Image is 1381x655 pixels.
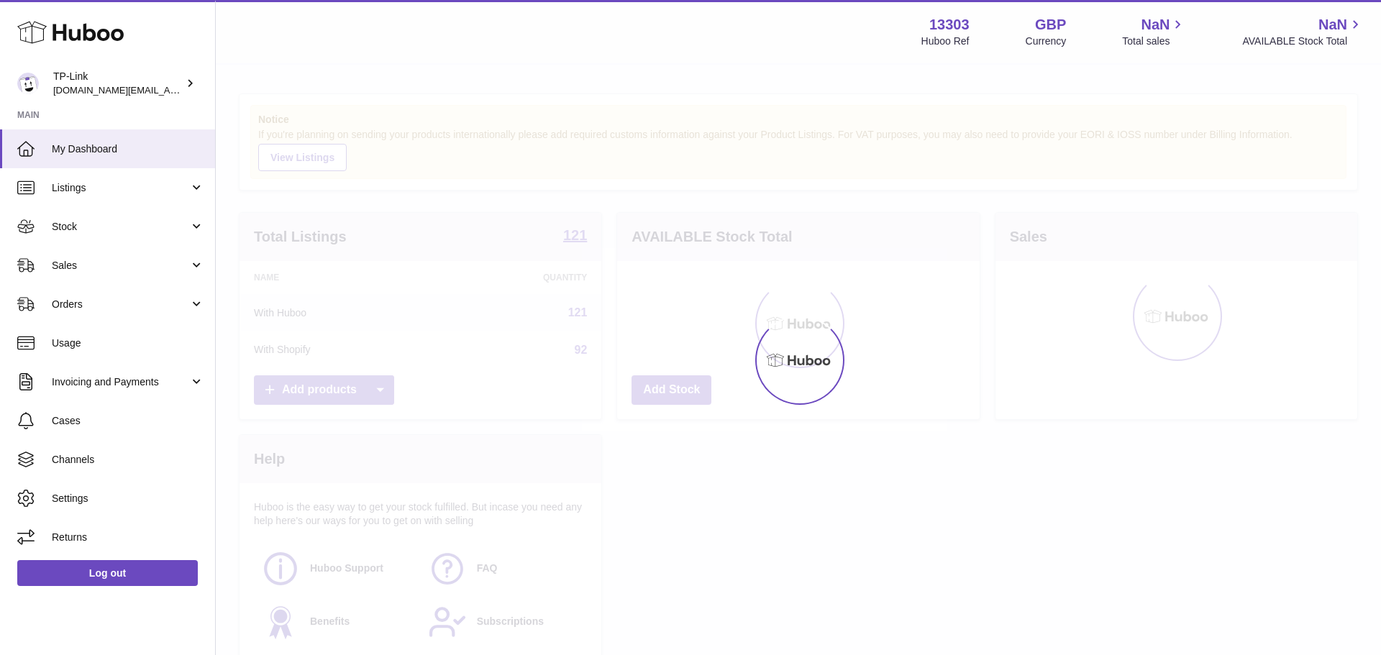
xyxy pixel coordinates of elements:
[52,259,189,272] span: Sales
[52,492,204,505] span: Settings
[1141,15,1170,35] span: NaN
[1318,15,1347,35] span: NaN
[1122,35,1186,48] span: Total sales
[52,453,204,467] span: Channels
[52,531,204,544] span: Returns
[1035,15,1066,35] strong: GBP
[52,336,204,350] span: Usage
[17,560,198,586] a: Log out
[1242,15,1364,48] a: NaN AVAILABLE Stock Total
[1026,35,1067,48] div: Currency
[1242,35,1364,48] span: AVAILABLE Stock Total
[52,220,189,234] span: Stock
[52,181,189,195] span: Listings
[53,84,286,96] span: [DOMAIN_NAME][EMAIL_ADDRESS][DOMAIN_NAME]
[53,70,183,97] div: TP-Link
[52,414,204,428] span: Cases
[921,35,970,48] div: Huboo Ref
[929,15,970,35] strong: 13303
[17,73,39,94] img: purchase.uk@tp-link.com
[52,142,204,156] span: My Dashboard
[52,298,189,311] span: Orders
[1122,15,1186,48] a: NaN Total sales
[52,375,189,389] span: Invoicing and Payments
